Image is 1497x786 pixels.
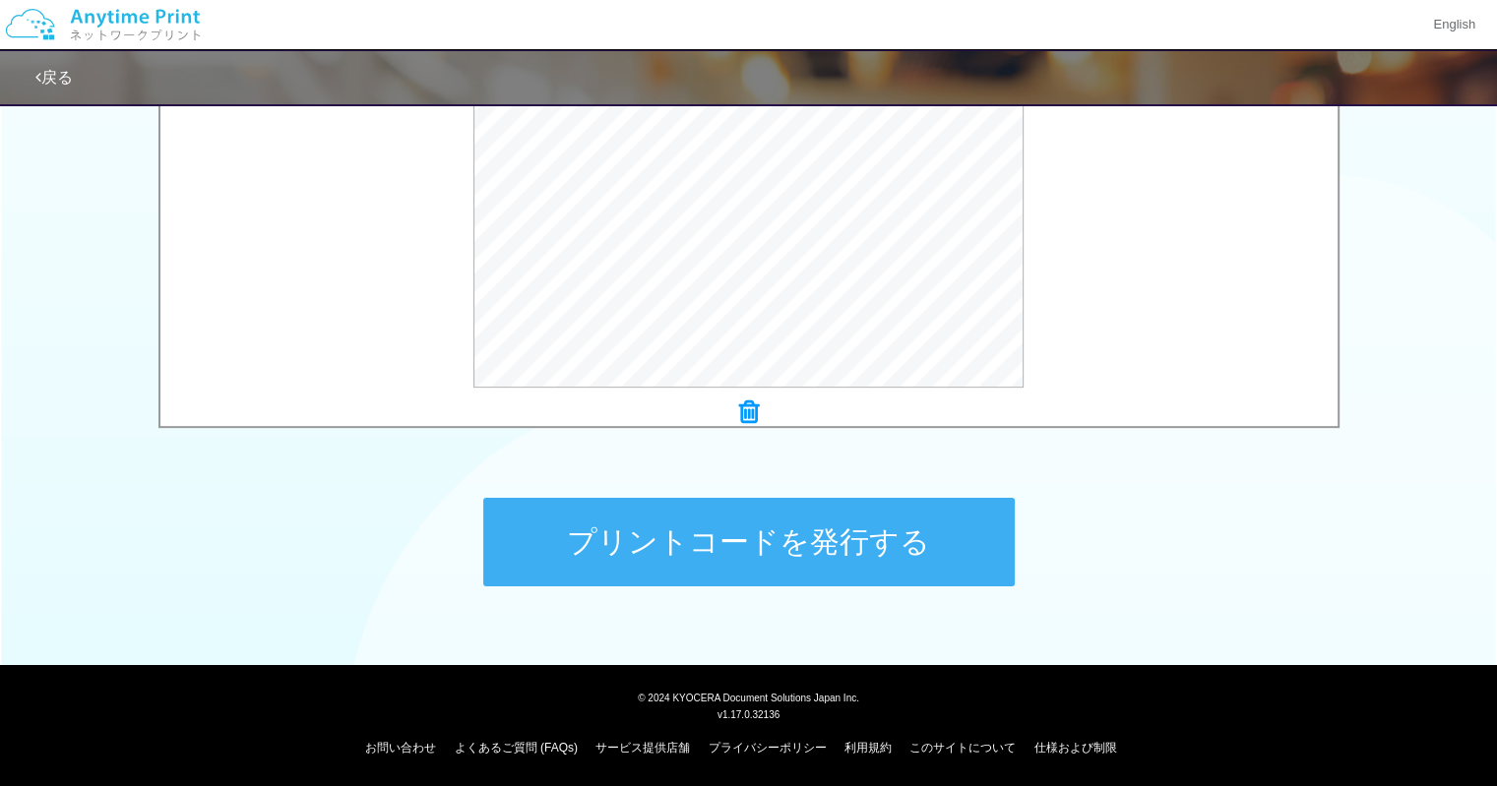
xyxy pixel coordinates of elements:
[595,741,690,755] a: サービス提供店舗
[1034,741,1117,755] a: 仕様および制限
[35,69,73,86] a: 戻る
[909,741,1016,755] a: このサイトについて
[717,708,780,720] span: v1.17.0.32136
[709,741,827,755] a: プライバシーポリシー
[365,741,436,755] a: お問い合わせ
[638,691,859,703] span: © 2024 KYOCERA Document Solutions Japan Inc.
[483,498,1015,586] button: プリントコードを発行する
[455,741,578,755] a: よくあるご質問 (FAQs)
[844,741,892,755] a: 利用規約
